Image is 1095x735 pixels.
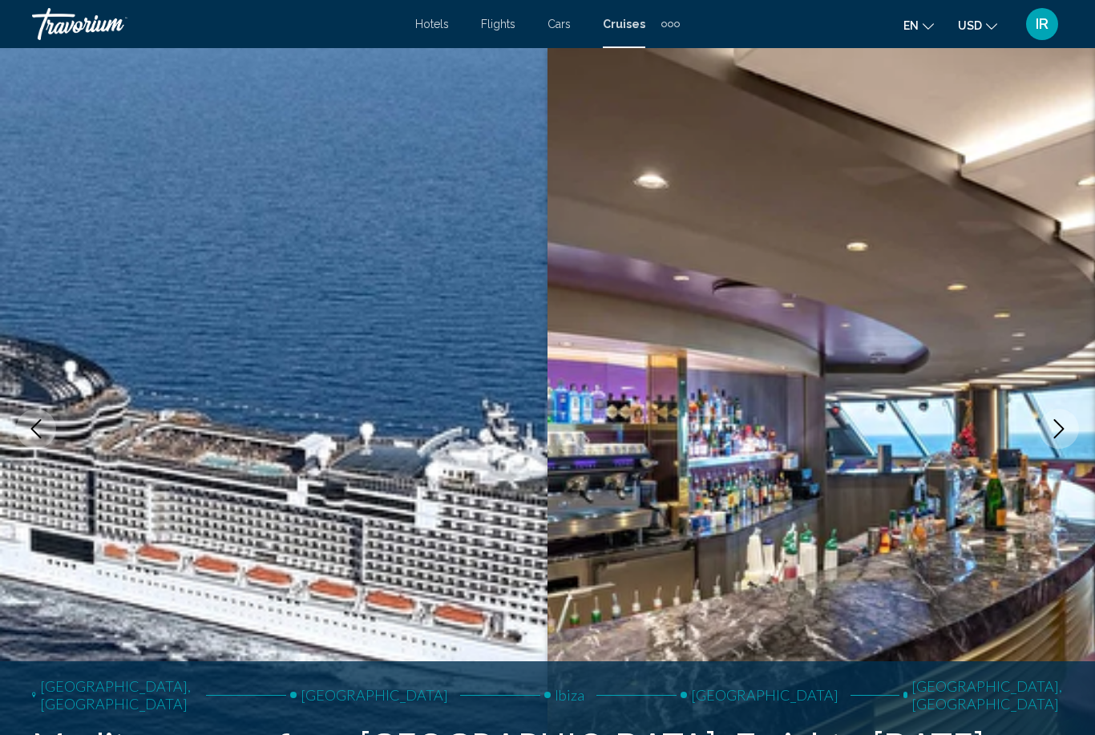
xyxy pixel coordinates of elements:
[40,677,194,713] span: [GEOGRAPHIC_DATA], [GEOGRAPHIC_DATA]
[32,8,399,40] a: Travorium
[555,686,584,704] span: Ibiza
[1031,671,1082,722] iframe: Кнопка запуска окна обмена сообщениями
[691,686,838,704] span: [GEOGRAPHIC_DATA]
[415,18,449,30] a: Hotels
[547,18,571,30] a: Cars
[16,409,56,449] button: Previous image
[958,14,997,37] button: Change currency
[903,14,934,37] button: Change language
[481,18,515,30] a: Flights
[1021,7,1063,41] button: User Menu
[301,686,448,704] span: [GEOGRAPHIC_DATA]
[1039,409,1079,449] button: Next image
[661,11,680,37] button: Extra navigation items
[1036,16,1049,32] span: IR
[958,19,982,32] span: USD
[603,18,645,30] a: Cruises
[903,19,919,32] span: en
